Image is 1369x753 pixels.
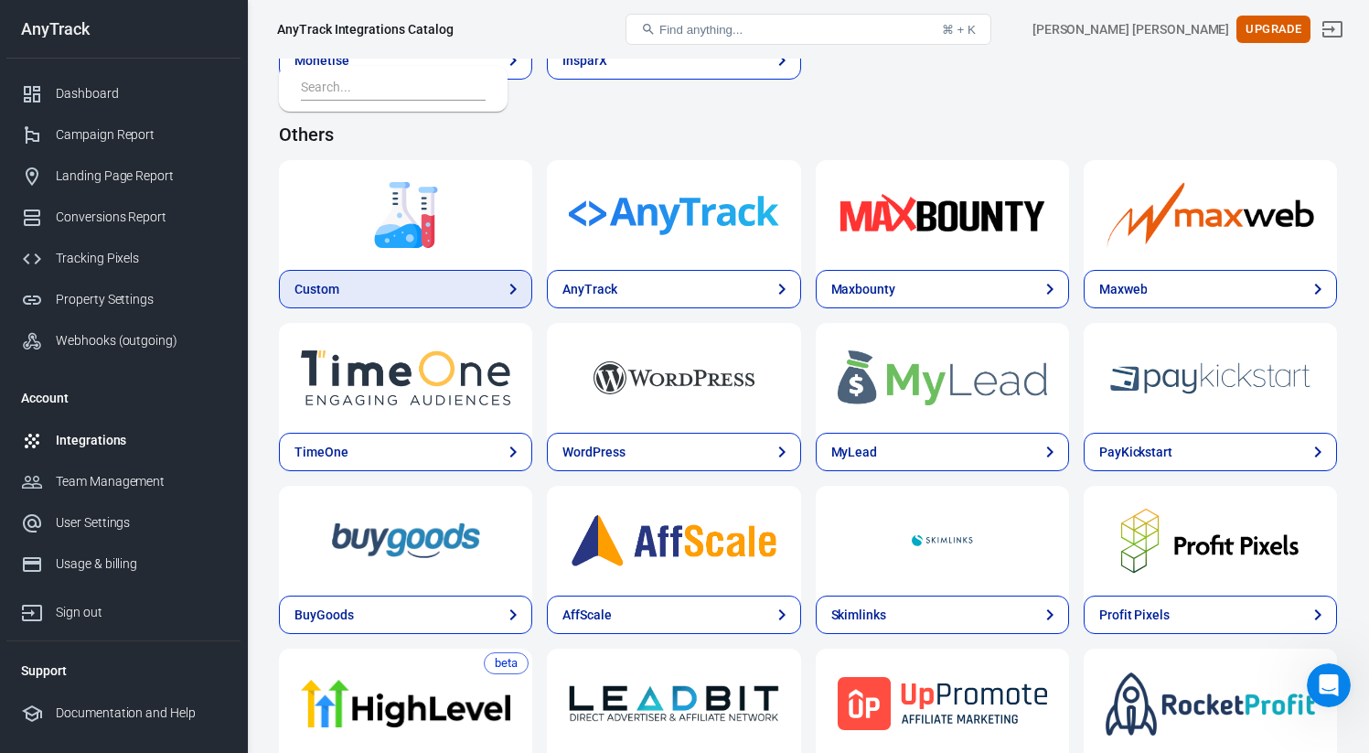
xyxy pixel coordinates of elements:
div: User Settings [56,513,226,532]
span: Find anything... [659,23,743,37]
a: Webhooks (outgoing) [6,320,241,361]
a: Profit Pixels [1084,596,1337,634]
iframe: Intercom live chat [1307,663,1351,707]
img: RocketProfit [1106,671,1315,737]
a: Integrations [6,420,241,461]
div: Team Management [56,472,226,491]
a: AnyTrack [547,270,800,308]
a: Maxbounty [816,270,1069,308]
img: AffScale [569,508,778,574]
a: Profit Pixels [1084,486,1337,596]
img: Maxweb [1106,182,1315,248]
a: TimeOne [279,433,532,471]
img: Skimlinks [838,508,1047,574]
a: Skimlinks [816,486,1069,596]
button: Find anything...⌘ + K [626,14,991,45]
div: Profit Pixels [1099,606,1170,625]
a: WordPress [547,433,800,471]
a: User Settings [6,502,241,543]
div: Account id: 4Czd4Wm8 [1032,20,1230,39]
div: InsparX [562,51,607,70]
a: Team Management [6,461,241,502]
div: Campaign Report [56,125,226,145]
a: Custom [279,270,532,308]
li: Support [6,649,241,693]
div: Usage & billing [56,554,226,574]
div: Sign out [56,603,226,622]
a: PayKickstart [1084,323,1337,433]
img: Custom [301,182,510,248]
div: AnyTrack Integrations Catalog [277,20,454,38]
input: Search... [301,77,478,101]
div: Webhooks (outgoing) [56,331,226,350]
a: PayKickstart [1084,433,1337,471]
a: AffScale [547,596,800,634]
a: MyLead [816,433,1069,471]
a: Property Settings [6,279,241,320]
div: Maxbounty [831,280,896,299]
div: BuyGoods [294,606,354,625]
div: AffScale [562,606,612,625]
div: Dashboard [56,84,226,103]
a: Sign out [6,585,241,633]
div: Conversions Report [56,208,226,227]
a: Usage & billing [6,543,241,585]
a: Monetise [279,41,532,80]
div: Property Settings [56,290,226,309]
a: WordPress [547,323,800,433]
div: ⌘ + K [942,23,976,37]
a: Conversions Report [6,197,241,238]
a: Tracking Pixels [6,238,241,279]
img: Profit Pixels [1106,508,1315,574]
div: AnyTrack [6,21,241,38]
img: WordPress [569,345,778,411]
h4: Others [279,124,1337,145]
img: MyLead [838,345,1047,411]
div: PayKickstart [1099,443,1172,462]
img: AnyTrack [569,182,778,248]
div: Skimlinks [831,606,887,625]
div: WordPress [562,443,626,462]
a: Dashboard [6,73,241,114]
a: Maxweb [1084,270,1337,308]
button: Upgrade [1236,16,1310,44]
div: TimeOne [294,443,348,462]
a: Custom [279,160,532,270]
a: AffScale [547,486,800,596]
img: TimeOne [301,345,510,411]
a: BuyGoods [279,486,532,596]
a: Maxweb [1084,160,1337,270]
a: AnyTrack [547,160,800,270]
div: Monetise [294,51,349,70]
a: Campaign Report [6,114,241,156]
img: UpPromote [838,671,1047,737]
a: MyLead [816,323,1069,433]
img: PayKickstart [1106,345,1315,411]
img: GoHighLevel [301,671,510,737]
img: BuyGoods [301,508,510,574]
div: Custom [294,280,339,299]
a: Maxbounty [816,160,1069,270]
div: Maxweb [1099,280,1148,299]
a: TimeOne [279,323,532,433]
div: Documentation and Help [56,704,226,723]
a: BuyGoods [279,596,532,634]
a: Sign out [1310,7,1354,51]
img: Maxbounty [838,182,1047,248]
a: Landing Page Report [6,156,241,197]
img: Leadbit [569,671,778,737]
div: MyLead [831,443,878,462]
li: Account [6,376,241,420]
div: Landing Page Report [56,167,226,186]
a: Skimlinks [816,596,1069,634]
div: Tracking Pixels [56,249,226,268]
a: InsparX [547,41,800,80]
div: Integrations [56,431,226,450]
div: AnyTrack [562,280,617,299]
